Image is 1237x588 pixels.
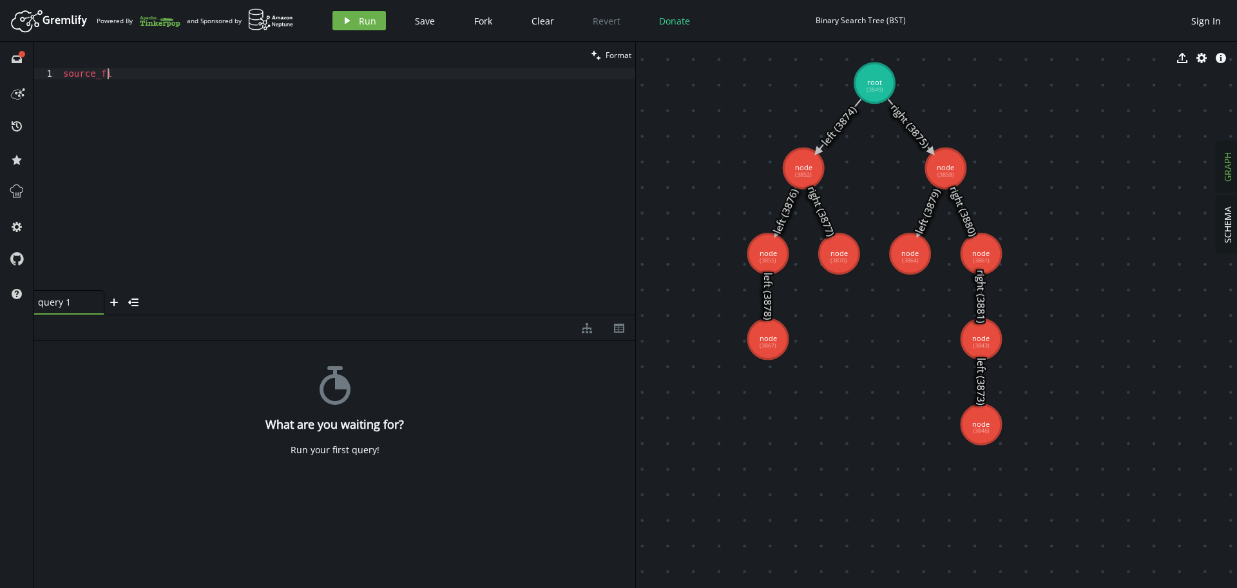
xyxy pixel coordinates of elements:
span: GRAPH [1222,152,1234,182]
span: Revert [593,15,620,27]
tspan: node [972,333,990,343]
tspan: node [937,162,954,172]
span: Fork [474,15,492,27]
tspan: (3855) [760,257,776,264]
div: Run your first query! [291,444,379,456]
button: Revert [583,11,630,30]
button: Sign In [1185,11,1227,30]
span: Save [415,15,435,27]
tspan: (3849) [867,86,883,93]
div: 1 [34,68,61,79]
tspan: (3843) [973,342,990,349]
div: and Sponsored by [187,8,294,33]
tspan: node [760,248,777,258]
span: Run [359,15,376,27]
button: Format [587,42,635,68]
tspan: node [830,248,848,258]
tspan: (3870) [830,257,847,264]
text: right (3881) [974,269,988,323]
span: Format [606,50,631,61]
tspan: node [972,248,990,258]
span: SCHEMA [1222,206,1234,243]
div: Powered By [97,10,180,32]
span: query 1 [38,296,90,308]
span: Sign In [1191,15,1221,27]
img: AWS Neptune [248,8,294,31]
text: left (3878) [761,273,775,320]
tspan: (3861) [973,257,990,264]
tspan: node [972,419,990,429]
tspan: (3846) [973,427,990,435]
tspan: node [760,333,777,343]
button: Donate [649,11,700,30]
h4: What are you waiting for? [265,418,404,431]
tspan: (3864) [902,257,919,264]
button: Run [332,11,386,30]
button: Clear [522,11,564,30]
tspan: (3867) [760,342,776,349]
button: Fork [464,11,503,30]
span: Clear [532,15,554,27]
tspan: node [795,162,812,172]
tspan: (3858) [937,171,954,179]
tspan: node [901,248,919,258]
button: Save [405,11,445,30]
tspan: (3852) [795,171,812,179]
div: Binary Search Tree (BST) [816,15,906,25]
tspan: root [867,77,882,87]
span: Donate [659,15,690,27]
text: left (3873) [974,358,988,406]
